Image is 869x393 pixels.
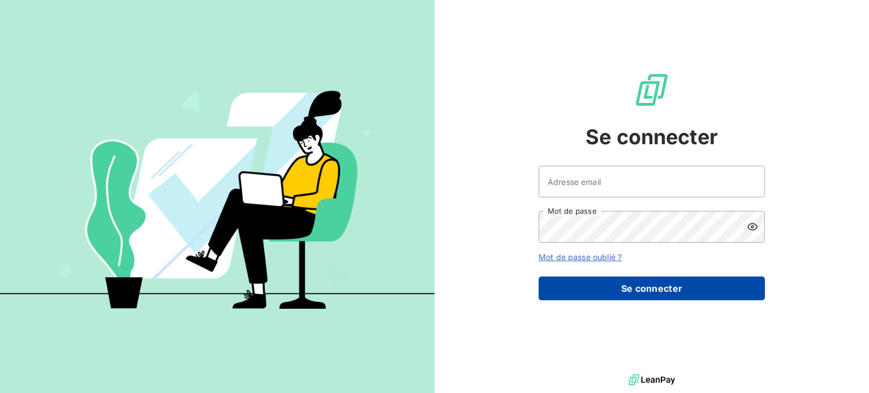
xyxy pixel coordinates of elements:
img: Logo LeanPay [634,72,670,108]
a: Mot de passe oublié ? [539,252,622,262]
span: Se connecter [586,122,718,152]
input: placeholder [539,166,765,197]
button: Se connecter [539,277,765,300]
img: logo [629,372,675,388]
